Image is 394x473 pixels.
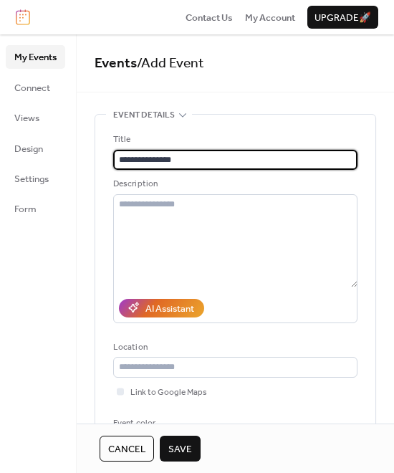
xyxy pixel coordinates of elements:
[245,11,295,25] span: My Account
[14,172,49,186] span: Settings
[113,108,175,123] span: Event details
[6,167,65,190] a: Settings
[137,50,204,77] span: / Add Event
[14,111,39,125] span: Views
[113,177,355,191] div: Description
[14,81,50,95] span: Connect
[145,302,194,316] div: AI Assistant
[6,137,65,160] a: Design
[314,11,371,25] span: Upgrade 🚀
[6,76,65,99] a: Connect
[95,50,137,77] a: Events
[14,202,37,216] span: Form
[186,10,233,24] a: Contact Us
[14,50,57,64] span: My Events
[113,340,355,355] div: Location
[245,10,295,24] a: My Account
[130,386,207,400] span: Link to Google Maps
[16,9,30,25] img: logo
[113,416,218,431] div: Event color
[168,442,192,457] span: Save
[113,133,355,147] div: Title
[160,436,201,462] button: Save
[108,442,145,457] span: Cancel
[119,299,204,317] button: AI Assistant
[307,6,378,29] button: Upgrade🚀
[6,106,65,129] a: Views
[186,11,233,25] span: Contact Us
[6,197,65,220] a: Form
[100,436,154,462] button: Cancel
[14,142,43,156] span: Design
[6,45,65,68] a: My Events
